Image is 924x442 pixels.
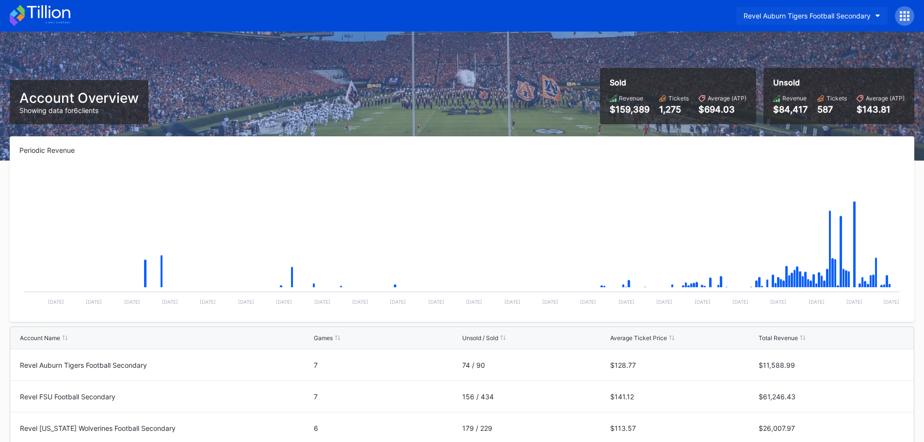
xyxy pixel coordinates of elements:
div: Revel [US_STATE] Wolverines Football Secondary [20,424,311,432]
div: $113.57 [610,424,756,432]
text: [DATE] [314,299,330,305]
div: Average (ATP) [708,95,746,102]
div: 7 [314,361,460,369]
text: [DATE] [352,299,368,305]
div: $26,007.97 [759,424,905,432]
text: [DATE] [124,299,140,305]
text: [DATE] [466,299,482,305]
div: 74 / 90 [462,361,608,369]
text: [DATE] [162,299,178,305]
div: Revel Auburn Tigers Football Secondary [744,12,871,20]
text: [DATE] [542,299,558,305]
div: Account Name [20,334,60,342]
text: [DATE] [809,299,825,305]
div: 1,275 [659,104,689,115]
text: [DATE] [48,299,64,305]
div: $61,246.43 [759,393,905,401]
text: [DATE] [504,299,520,305]
div: 179 / 229 [462,424,608,432]
div: 587 [817,104,847,115]
div: $128.77 [610,361,756,369]
text: [DATE] [695,299,711,305]
svg: Chart title [19,166,905,312]
div: Revel FSU Football Secondary [20,393,311,401]
div: Games [314,334,333,342]
div: Sold [610,78,746,87]
text: [DATE] [846,299,862,305]
div: Showing data for 6 clients [19,106,139,115]
div: Periodic Revenue [19,146,82,154]
div: Average Ticket Price [610,334,667,342]
div: $143.81 [857,104,905,115]
text: [DATE] [428,299,444,305]
div: Tickets [827,95,847,102]
div: Account Overview [19,90,139,106]
div: $694.03 [698,104,746,115]
div: Average (ATP) [866,95,905,102]
text: [DATE] [656,299,672,305]
text: [DATE] [770,299,786,305]
div: Unsold / Sold [462,334,498,342]
div: Total Revenue [759,334,798,342]
div: Revenue [619,95,643,102]
div: Revenue [782,95,807,102]
button: Revel Auburn Tigers Football Secondary [736,7,888,25]
text: [DATE] [618,299,634,305]
div: 7 [314,393,460,401]
div: 156 / 434 [462,393,608,401]
text: [DATE] [86,299,102,305]
div: Revel Auburn Tigers Football Secondary [20,361,311,369]
div: 6 [314,424,460,432]
text: [DATE] [390,299,406,305]
text: [DATE] [200,299,216,305]
div: $11,588.99 [759,361,905,369]
div: $141.12 [610,393,756,401]
text: [DATE] [883,299,899,305]
div: Unsold [773,78,905,87]
div: $84,417 [773,104,808,115]
div: $159,389 [610,104,649,115]
text: [DATE] [732,299,748,305]
text: [DATE] [276,299,292,305]
text: [DATE] [580,299,596,305]
text: [DATE] [238,299,254,305]
div: Tickets [668,95,689,102]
